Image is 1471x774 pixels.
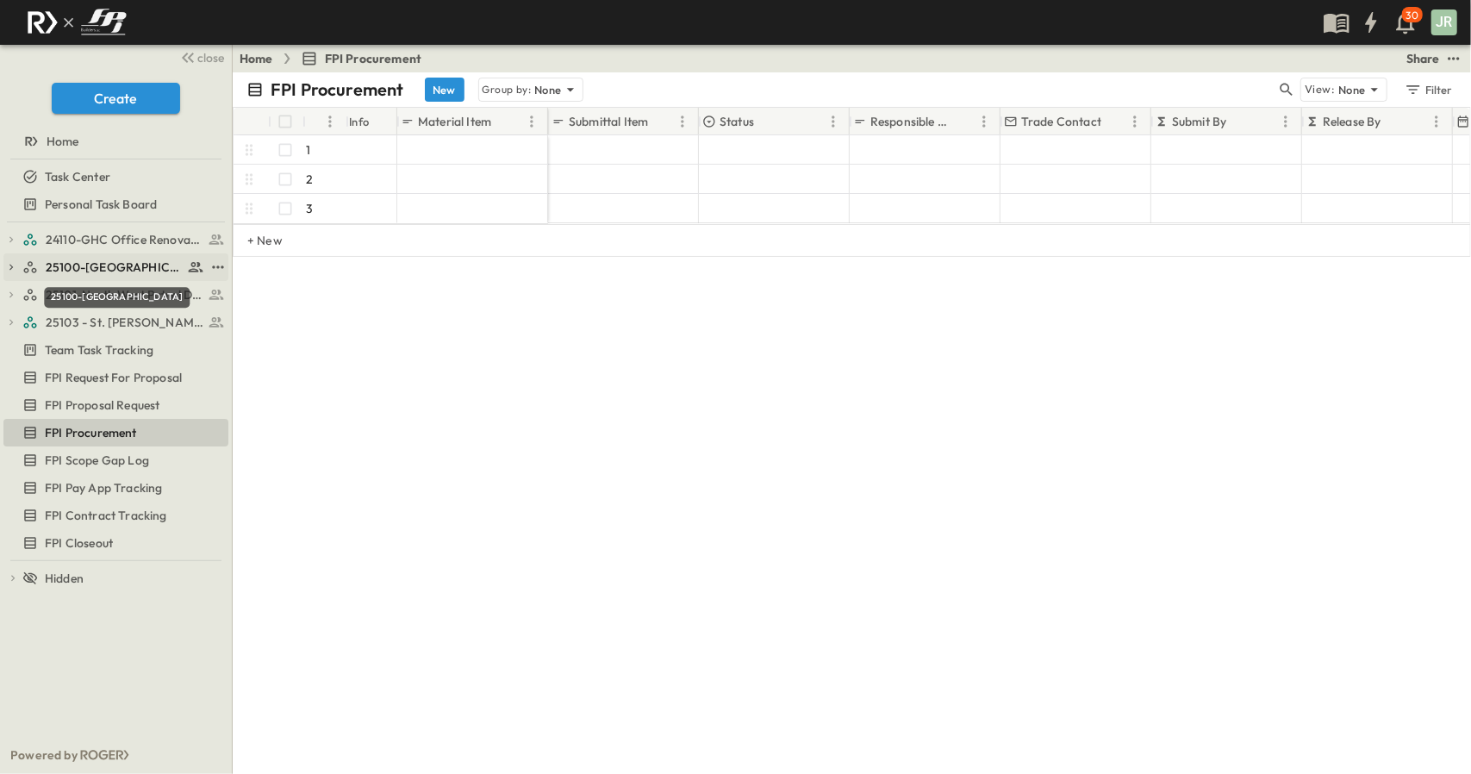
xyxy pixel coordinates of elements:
[1125,111,1145,132] button: Menu
[3,502,228,529] div: FPI Contract Trackingtest
[45,479,162,496] span: FPI Pay App Tracking
[3,476,225,500] a: FPI Pay App Tracking
[22,283,225,307] a: 25101-North West Patrol Division
[3,474,228,502] div: FPI Pay App Trackingtest
[45,452,149,469] span: FPI Scope Gap Log
[1430,8,1459,37] button: JR
[1021,113,1101,130] p: Trade Contact
[672,111,693,132] button: Menu
[1431,9,1457,35] div: JR
[3,338,225,362] a: Team Task Tracking
[1338,81,1366,98] p: None
[22,310,225,334] a: 25103 - St. [PERSON_NAME] Phase 2
[307,141,311,159] p: 1
[870,113,951,130] p: Responsible Trade
[21,4,133,41] img: c8d7d1ed905e502e8f77bf7063faec64e13b34fdb1f2bdd94b0e311fc34f8000.png
[173,45,228,69] button: close
[534,81,562,98] p: None
[45,570,84,587] span: Hidden
[301,50,422,67] a: FPI Procurement
[45,534,113,552] span: FPI Closeout
[45,396,159,414] span: FPI Proposal Request
[46,314,203,331] span: 25103 - St. [PERSON_NAME] Phase 2
[3,190,228,218] div: Personal Task Boardtest
[955,112,974,131] button: Sort
[22,255,204,279] a: 25100-Vanguard Prep School
[3,446,228,474] div: FPI Scope Gap Logtest
[307,200,314,217] p: 3
[974,111,994,132] button: Menu
[3,129,225,153] a: Home
[3,531,225,555] a: FPI Closeout
[240,50,273,67] a: Home
[495,112,514,131] button: Sort
[45,369,182,386] span: FPI Request For Proposal
[1231,112,1250,131] button: Sort
[1305,80,1335,99] p: View:
[1406,50,1440,67] div: Share
[1275,111,1296,132] button: Menu
[320,111,340,132] button: Menu
[3,165,225,189] a: Task Center
[418,113,491,130] p: Material Item
[45,424,137,441] span: FPI Procurement
[1385,112,1404,131] button: Sort
[569,113,648,130] p: Submittal Item
[1404,80,1453,99] div: Filter
[3,364,228,391] div: FPI Request For Proposaltest
[247,232,258,249] p: + New
[3,419,228,446] div: FPI Procurementtest
[1323,113,1381,130] p: Release By
[3,253,228,281] div: 25100-Vanguard Prep Schooltest
[349,97,370,146] div: Info
[3,365,225,390] a: FPI Request For Proposal
[3,281,228,309] div: 25101-North West Patrol Divisiontest
[52,83,180,114] button: Create
[271,78,404,102] p: FPI Procurement
[22,228,225,252] a: 24110-GHC Office Renovations
[325,50,422,67] span: FPI Procurement
[46,259,183,276] span: 25100-Vanguard Prep School
[46,231,203,248] span: 24110-GHC Office Renovations
[1398,78,1457,102] button: Filter
[45,196,157,213] span: Personal Task Board
[483,81,532,98] p: Group by:
[3,393,225,417] a: FPI Proposal Request
[346,108,397,135] div: Info
[757,112,776,131] button: Sort
[823,111,844,132] button: Menu
[47,133,79,150] span: Home
[45,341,153,359] span: Team Task Tracking
[3,503,225,527] a: FPI Contract Tracking
[1426,111,1447,132] button: Menu
[208,257,228,278] button: test
[3,391,228,419] div: FPI Proposal Requesttest
[44,287,190,308] div: 25100-[GEOGRAPHIC_DATA]
[425,78,464,102] button: New
[3,529,228,557] div: FPI Closeouttest
[307,171,314,188] p: 2
[198,49,225,66] span: close
[3,309,228,336] div: 25103 - St. [PERSON_NAME] Phase 2test
[1105,112,1124,131] button: Sort
[720,113,754,130] p: Status
[302,108,346,135] div: #
[651,112,670,131] button: Sort
[3,448,225,472] a: FPI Scope Gap Log
[3,336,228,364] div: Team Task Trackingtest
[45,507,167,524] span: FPI Contract Tracking
[3,192,225,216] a: Personal Task Board
[240,50,432,67] nav: breadcrumbs
[1406,9,1418,22] p: 30
[45,168,110,185] span: Task Center
[1172,113,1227,130] p: Submit By
[3,226,228,253] div: 24110-GHC Office Renovationstest
[3,421,225,445] a: FPI Procurement
[1443,48,1464,69] button: test
[521,111,542,132] button: Menu
[309,112,328,131] button: Sort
